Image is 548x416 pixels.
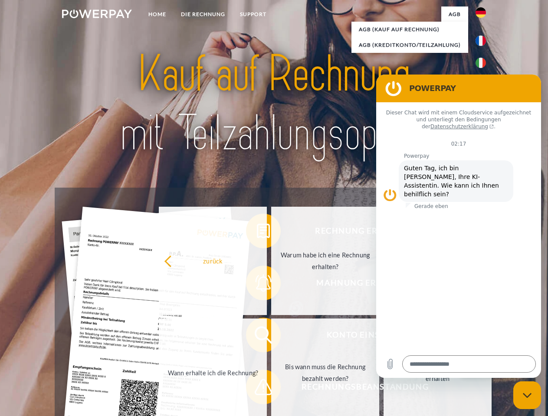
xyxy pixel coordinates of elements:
[513,381,541,409] iframe: Schaltfläche zum Öffnen des Messaging-Fensters; Konversation läuft
[376,75,541,378] iframe: Messaging-Fenster
[83,42,465,166] img: title-powerpay_de.svg
[174,6,233,22] a: DIE RECHNUNG
[441,6,468,22] a: agb
[141,6,174,22] a: Home
[276,249,374,273] div: Warum habe ich eine Rechnung erhalten?
[476,36,486,46] img: fr
[476,7,486,18] img: de
[351,22,468,37] a: AGB (Kauf auf Rechnung)
[62,10,132,18] img: logo-powerpay-white.svg
[351,37,468,53] a: AGB (Kreditkonto/Teilzahlung)
[164,255,262,266] div: zurück
[233,6,274,22] a: SUPPORT
[276,361,374,384] div: Bis wann muss die Rechnung bezahlt werden?
[476,58,486,68] img: it
[164,367,262,378] div: Wann erhalte ich die Rechnung?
